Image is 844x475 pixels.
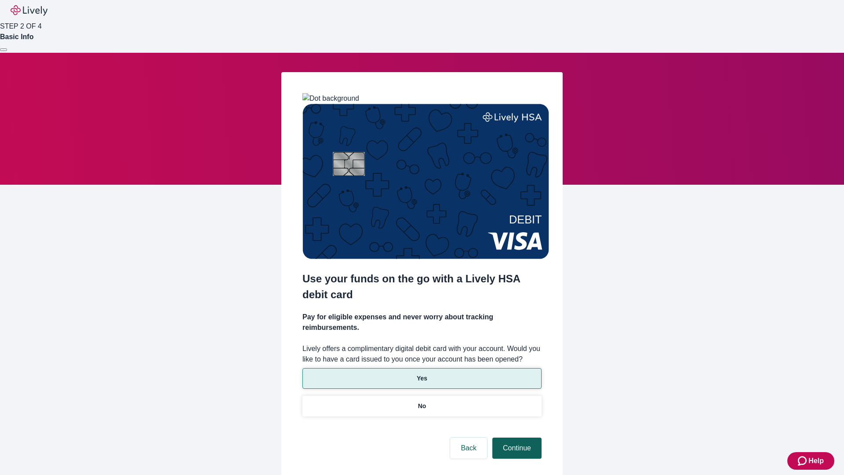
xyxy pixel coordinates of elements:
[787,452,834,470] button: Zendesk support iconHelp
[450,438,487,459] button: Back
[492,438,542,459] button: Continue
[302,271,542,303] h2: Use your funds on the go with a Lively HSA debit card
[302,396,542,417] button: No
[302,343,542,365] label: Lively offers a complimentary digital debit card with your account. Would you like to have a card...
[808,456,824,466] span: Help
[418,402,426,411] p: No
[798,456,808,466] svg: Zendesk support icon
[11,5,47,16] img: Lively
[302,104,549,259] img: Debit card
[417,374,427,383] p: Yes
[302,312,542,333] h4: Pay for eligible expenses and never worry about tracking reimbursements.
[302,368,542,389] button: Yes
[302,93,359,104] img: Dot background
